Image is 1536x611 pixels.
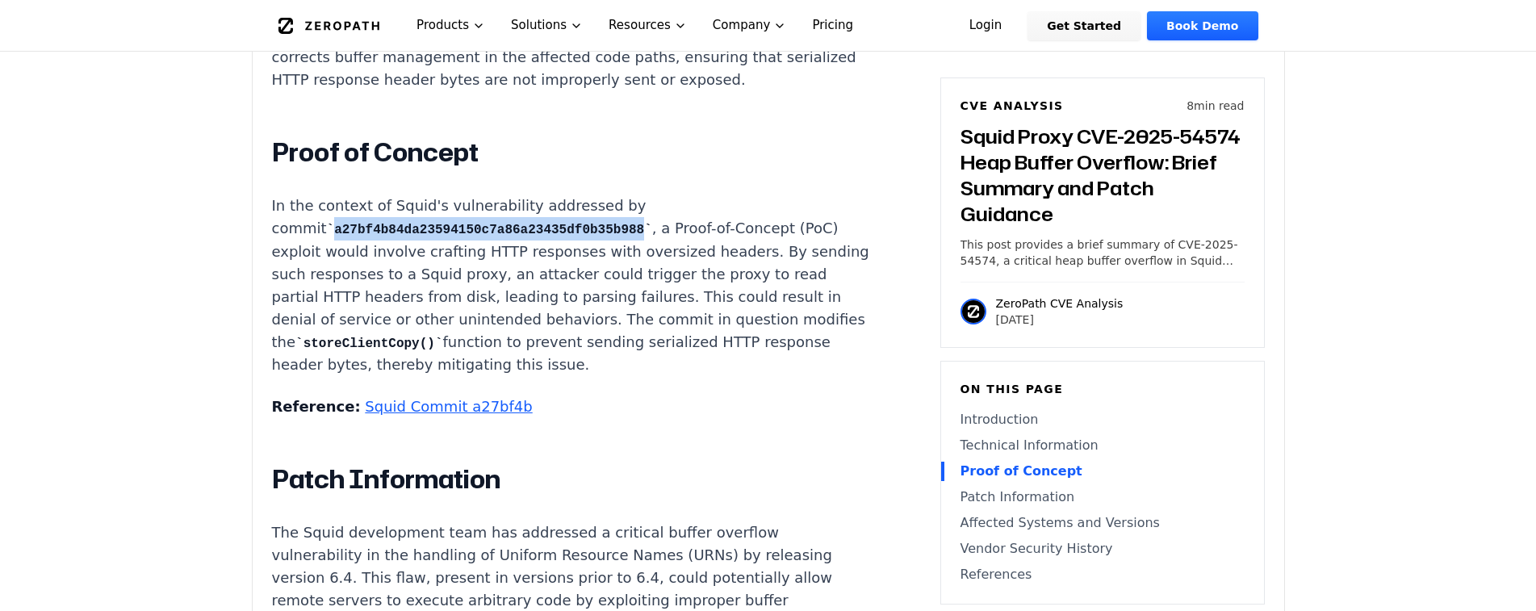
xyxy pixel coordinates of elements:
[1187,98,1244,114] p: 8 min read
[272,195,873,377] p: In the context of Squid's vulnerability addressed by commit , a Proof-of-Concept (PoC) exploit wo...
[295,337,442,351] code: storeClientCopy()
[961,236,1245,269] p: This post provides a brief summary of CVE-2025-54574, a critical heap buffer overflow in Squid Pr...
[1147,11,1258,40] a: Book Demo
[272,463,873,496] h2: Patch Information
[961,513,1245,533] a: Affected Systems and Versions
[961,381,1245,397] h6: On this page
[272,136,873,169] h2: Proof of Concept
[961,462,1245,481] a: Proof of Concept
[961,299,986,324] img: ZeroPath CVE Analysis
[950,11,1022,40] a: Login
[961,539,1245,559] a: Vendor Security History
[996,295,1124,312] p: ZeroPath CVE Analysis
[365,398,532,415] a: Squid Commit a27bf4b
[1027,11,1140,40] a: Get Started
[961,565,1245,584] a: References
[272,23,873,91] p: The patch for this issue (commit ) corrects buffer management in the affected code paths, ensurin...
[327,223,652,237] code: a27bf4b84da23594150c7a86a23435df0b35b988
[996,312,1124,328] p: [DATE]
[961,436,1245,455] a: Technical Information
[961,488,1245,507] a: Patch Information
[961,410,1245,429] a: Introduction
[961,98,1064,114] h6: CVE Analysis
[961,123,1245,227] h3: Squid Proxy CVE-2025-54574 Heap Buffer Overflow: Brief Summary and Patch Guidance
[272,398,361,415] strong: Reference:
